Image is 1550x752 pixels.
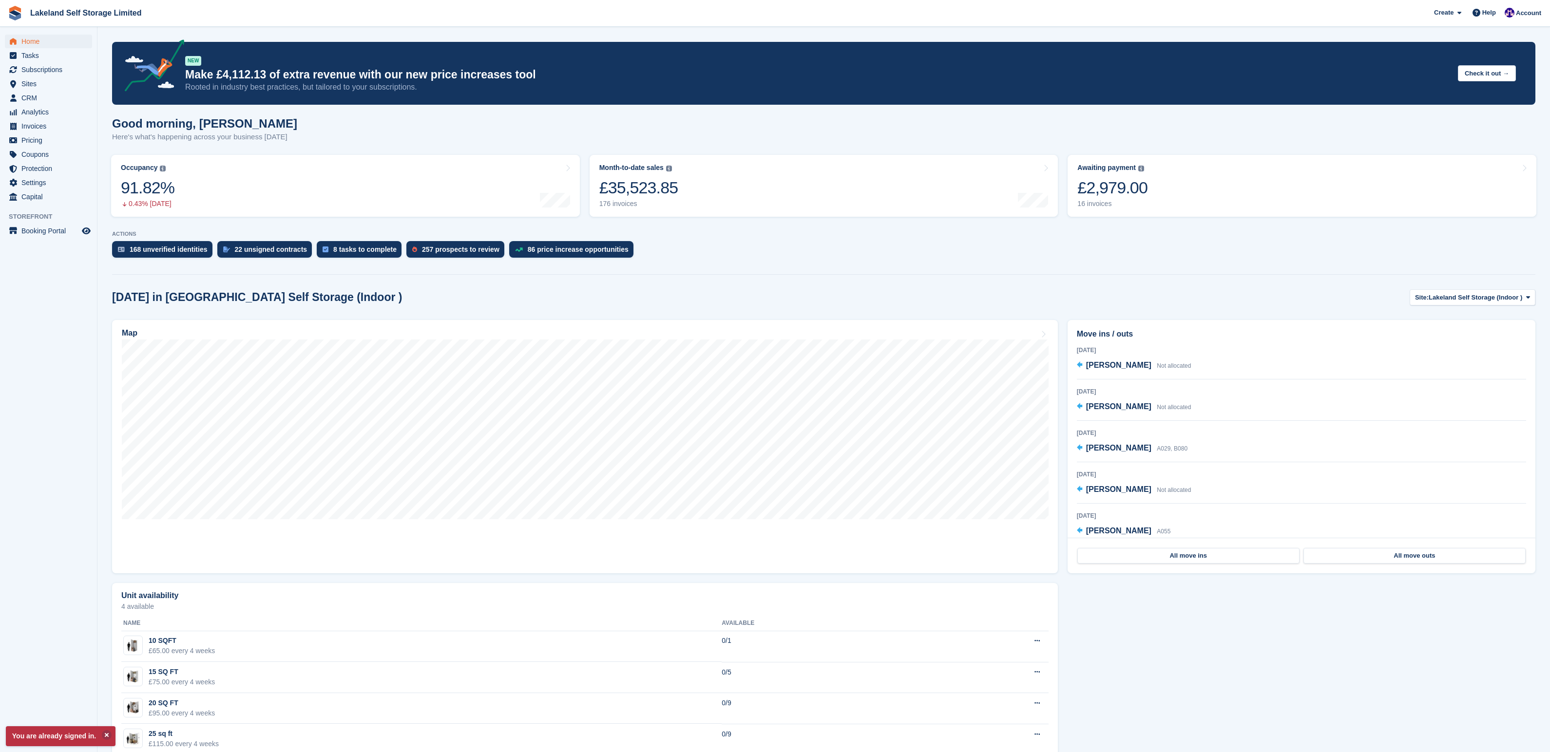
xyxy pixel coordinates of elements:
[223,246,230,252] img: contract_signature_icon-13c848040528278c33f63329250d36e43548de30e8caae1d1a13099fd9432cc5.svg
[599,164,664,172] div: Month-to-date sales
[722,616,922,631] th: Available
[5,63,92,76] a: menu
[1077,442,1187,455] a: [PERSON_NAME] A029, B080
[21,162,80,175] span: Protection
[21,133,80,147] span: Pricing
[1429,293,1522,302] span: Lakeland Self Storage (Indoor )
[1434,8,1454,18] span: Create
[317,241,406,263] a: 8 tasks to complete
[116,39,185,95] img: price-adjustments-announcement-icon-8257ccfd72463d97f412b2fc003d46551f7dbcb40ab6d574587a9cd5c0d94...
[26,5,146,21] a: Lakeland Self Storage Limited
[111,155,580,217] a: Occupancy 91.82% 0.43% [DATE]
[1068,155,1536,217] a: Awaiting payment £2,979.00 16 invoices
[122,329,137,338] h2: Map
[1077,511,1526,520] div: [DATE]
[21,91,80,105] span: CRM
[185,56,201,66] div: NEW
[5,133,92,147] a: menu
[1482,8,1496,18] span: Help
[121,164,157,172] div: Occupancy
[1086,444,1151,452] span: [PERSON_NAME]
[5,162,92,175] a: menu
[1086,485,1151,493] span: [PERSON_NAME]
[112,291,402,304] h2: [DATE] in [GEOGRAPHIC_DATA] Self Storage (Indoor )
[5,119,92,133] a: menu
[6,726,115,746] p: You are already signed in.
[9,212,97,222] span: Storefront
[1157,404,1191,411] span: Not allocated
[5,224,92,238] a: menu
[722,631,922,662] td: 0/1
[1138,166,1144,171] img: icon-info-grey-7440780725fd019a000dd9b08b2336e03edf1995a4989e88bcd33f0948082b44.svg
[1077,200,1148,208] div: 16 invoices
[149,667,215,677] div: 15 SQ FT
[333,245,397,253] div: 8 tasks to complete
[1086,526,1151,535] span: [PERSON_NAME]
[5,91,92,105] a: menu
[1077,470,1526,479] div: [DATE]
[149,677,215,687] div: £75.00 every 4 weeks
[1077,178,1148,198] div: £2,979.00
[1157,362,1191,369] span: Not allocated
[1077,387,1526,396] div: [DATE]
[21,148,80,161] span: Coupons
[5,105,92,119] a: menu
[599,178,678,198] div: £35,523.85
[80,225,92,237] a: Preview store
[8,6,22,20] img: stora-icon-8386f47178a22dfd0bd8f6a31ec36ba5ce8667c1dd55bd0f319d3a0aa187defe.svg
[1157,445,1187,452] span: A029, B080
[149,729,219,739] div: 25 sq ft
[149,698,215,708] div: 20 SQ FT
[21,105,80,119] span: Analytics
[5,176,92,189] a: menu
[149,636,215,646] div: 10 SQFT
[124,639,142,653] img: 10-sqft-unit.jpg
[160,166,166,171] img: icon-info-grey-7440780725fd019a000dd9b08b2336e03edf1995a4989e88bcd33f0948082b44.svg
[149,646,215,656] div: £65.00 every 4 weeks
[21,63,80,76] span: Subscriptions
[1410,289,1535,305] button: Site: Lakeland Self Storage (Indoor )
[121,616,722,631] th: Name
[1086,402,1151,411] span: [PERSON_NAME]
[149,739,219,749] div: £115.00 every 4 weeks
[112,320,1058,573] a: Map
[528,245,629,253] div: 86 price increase opportunities
[124,700,142,714] img: 20-sqft-unit.jpg
[112,241,217,263] a: 168 unverified identities
[406,241,509,263] a: 257 prospects to review
[112,231,1535,237] p: ACTIONS
[21,35,80,48] span: Home
[112,132,297,143] p: Here's what's happening across your business [DATE]
[185,68,1450,82] p: Make £4,112.13 of extra revenue with our new price increases tool
[1077,429,1526,437] div: [DATE]
[1157,487,1191,493] span: Not allocated
[124,670,142,684] img: 15-sqft-unit.jpg
[1077,328,1526,340] h2: Move ins / outs
[112,117,297,130] h1: Good morning, [PERSON_NAME]
[121,591,178,600] h2: Unit availability
[130,245,208,253] div: 168 unverified identities
[1415,293,1429,302] span: Site:
[21,119,80,133] span: Invoices
[5,148,92,161] a: menu
[121,200,174,208] div: 0.43% [DATE]
[185,82,1450,93] p: Rooted in industry best practices, but tailored to your subscriptions.
[509,241,638,263] a: 86 price increase opportunities
[1077,484,1191,496] a: [PERSON_NAME] Not allocated
[1077,359,1191,372] a: [PERSON_NAME] Not allocated
[515,247,523,252] img: price_increase_opportunities-93ffe204e8149a01c8c9dc8f82e8f89637d9d84a8eef4429ea346261dce0b2c0.svg
[5,77,92,91] a: menu
[412,246,417,252] img: prospect-51fa495bee0391a8d652442698ab0144808aea92771e9ea1ae160a38d050c398.svg
[5,35,92,48] a: menu
[21,49,80,62] span: Tasks
[1077,525,1171,538] a: [PERSON_NAME] A055
[21,224,80,238] span: Booking Portal
[1303,548,1526,564] a: All move outs
[323,246,328,252] img: task-75834270c22a3079a89374b754ae025e5fb1db73e45f91037f5363f120a921f8.svg
[1086,361,1151,369] span: [PERSON_NAME]
[1077,164,1136,172] div: Awaiting payment
[1077,548,1300,564] a: All move ins
[666,166,672,171] img: icon-info-grey-7440780725fd019a000dd9b08b2336e03edf1995a4989e88bcd33f0948082b44.svg
[1157,528,1170,535] span: A055
[1516,8,1541,18] span: Account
